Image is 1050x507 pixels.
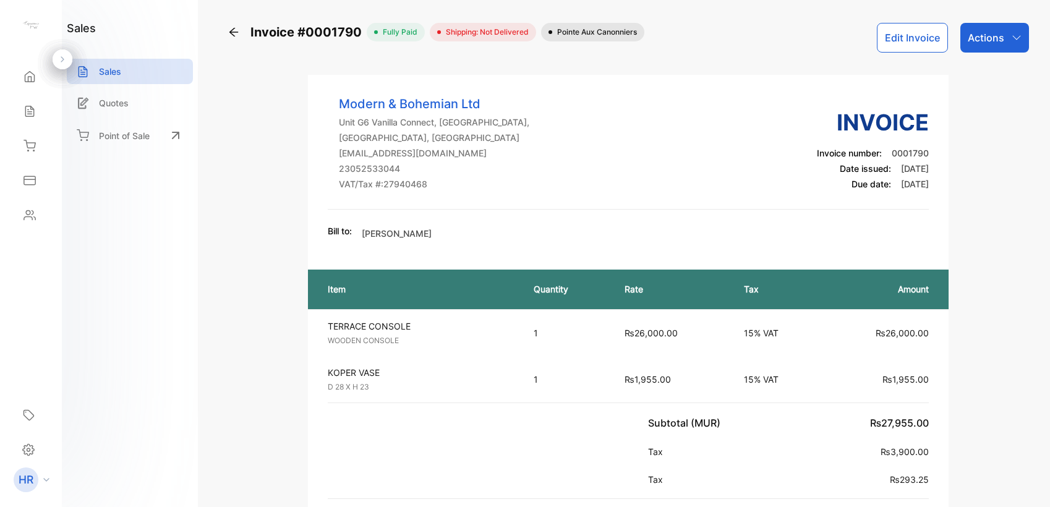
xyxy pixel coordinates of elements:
[328,224,352,237] p: Bill to:
[441,27,529,38] span: Shipping: Not Delivered
[998,455,1050,507] iframe: LiveChat chat widget
[744,283,810,296] p: Tax
[99,65,121,78] p: Sales
[328,320,512,333] p: TERRACE CONSOLE
[328,283,510,296] p: Item
[876,328,929,338] span: ₨26,000.00
[339,116,529,129] p: Unit G6 Vanilla Connect, [GEOGRAPHIC_DATA],
[67,122,193,149] a: Point of Sale
[625,328,678,338] span: ₨26,000.00
[744,326,810,339] p: 15% VAT
[362,227,432,240] p: [PERSON_NAME]
[852,179,891,189] span: Due date:
[648,473,668,486] p: Tax
[339,162,529,175] p: 23052533044
[339,147,529,160] p: [EMAIL_ADDRESS][DOMAIN_NAME]
[250,23,367,41] span: Invoice #0001790
[534,373,600,386] p: 1
[534,283,600,296] p: Quantity
[625,283,719,296] p: Rate
[552,27,637,38] span: Pointe aux Canonniers
[339,131,529,144] p: [GEOGRAPHIC_DATA], [GEOGRAPHIC_DATA]
[648,445,668,458] p: Tax
[877,23,948,53] button: Edit Invoice
[67,20,96,36] h1: sales
[19,472,33,488] p: HR
[744,373,810,386] p: 15% VAT
[960,23,1029,53] button: Actions
[625,374,671,385] span: ₨1,955.00
[328,335,512,346] p: WOODEN CONSOLE
[881,446,929,457] span: ₨3,900.00
[817,106,929,139] h3: Invoice
[339,95,529,113] p: Modern & Bohemian Ltd
[328,381,512,393] p: D 28 X H 23
[840,163,891,174] span: Date issued:
[328,366,512,379] p: KOPER VASE
[817,148,882,158] span: Invoice number:
[22,16,40,35] img: logo
[648,415,725,430] p: Subtotal (MUR)
[534,326,600,339] p: 1
[67,59,193,84] a: Sales
[892,148,929,158] span: 0001790
[99,129,150,142] p: Point of Sale
[890,474,929,485] span: ₨293.25
[378,27,417,38] span: fully paid
[834,283,929,296] p: Amount
[99,96,129,109] p: Quotes
[901,179,929,189] span: [DATE]
[870,417,929,429] span: ₨27,955.00
[901,163,929,174] span: [DATE]
[339,177,529,190] p: VAT/Tax #: 27940468
[67,90,193,116] a: Quotes
[882,374,929,385] span: ₨1,955.00
[968,30,1004,45] p: Actions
